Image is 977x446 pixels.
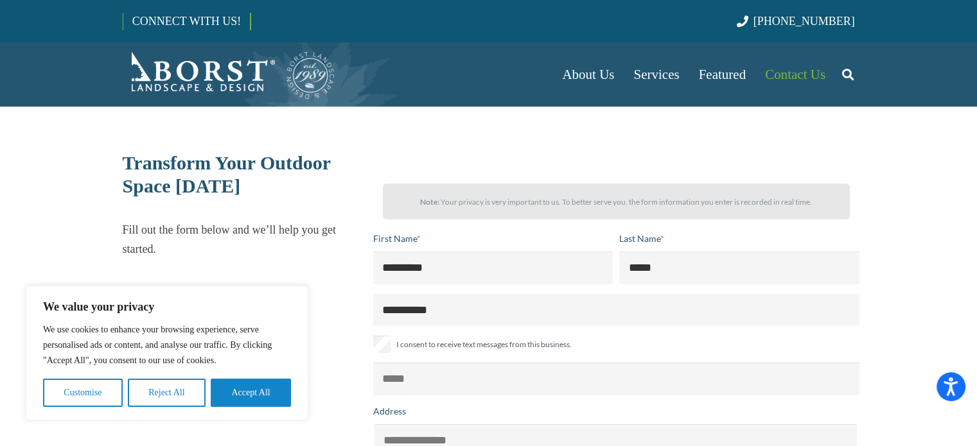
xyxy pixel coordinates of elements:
[373,406,406,416] span: Address
[835,58,861,90] a: Search
[619,252,859,284] input: Last Name*
[633,67,679,82] span: Services
[689,42,755,107] a: Featured
[394,193,838,212] p: Your privacy is very important to us. To better serve you, the form information you enter is reco...
[420,197,439,207] strong: Note:
[123,152,331,196] span: Transform Your Outdoor Space [DATE]
[619,233,660,244] span: Last Name
[43,322,291,368] p: We use cookies to enhance your browsing experience, serve personalised ads or content, and analys...
[737,15,854,28] a: [PHONE_NUMBER]
[373,336,391,353] input: I consent to receive text messages from this business.
[123,6,250,37] a: CONNECT WITH US!
[26,286,308,420] div: We value your privacy
[562,67,614,82] span: About Us
[552,42,624,107] a: About Us
[755,42,835,107] a: Contact Us
[43,299,291,314] p: We value your privacy
[373,252,613,284] input: First Name*
[753,15,855,28] span: [PHONE_NUMBER]
[128,379,206,407] button: Reject All
[624,42,689,107] a: Services
[699,67,746,82] span: Featured
[373,233,417,244] span: First Name
[43,379,123,407] button: Customise
[396,337,572,352] span: I consent to receive text messages from this business.
[765,67,825,82] span: Contact Us
[211,379,291,407] button: Accept All
[123,220,362,259] p: Fill out the form below and we’ll help you get started.
[123,49,336,100] a: Borst-Logo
